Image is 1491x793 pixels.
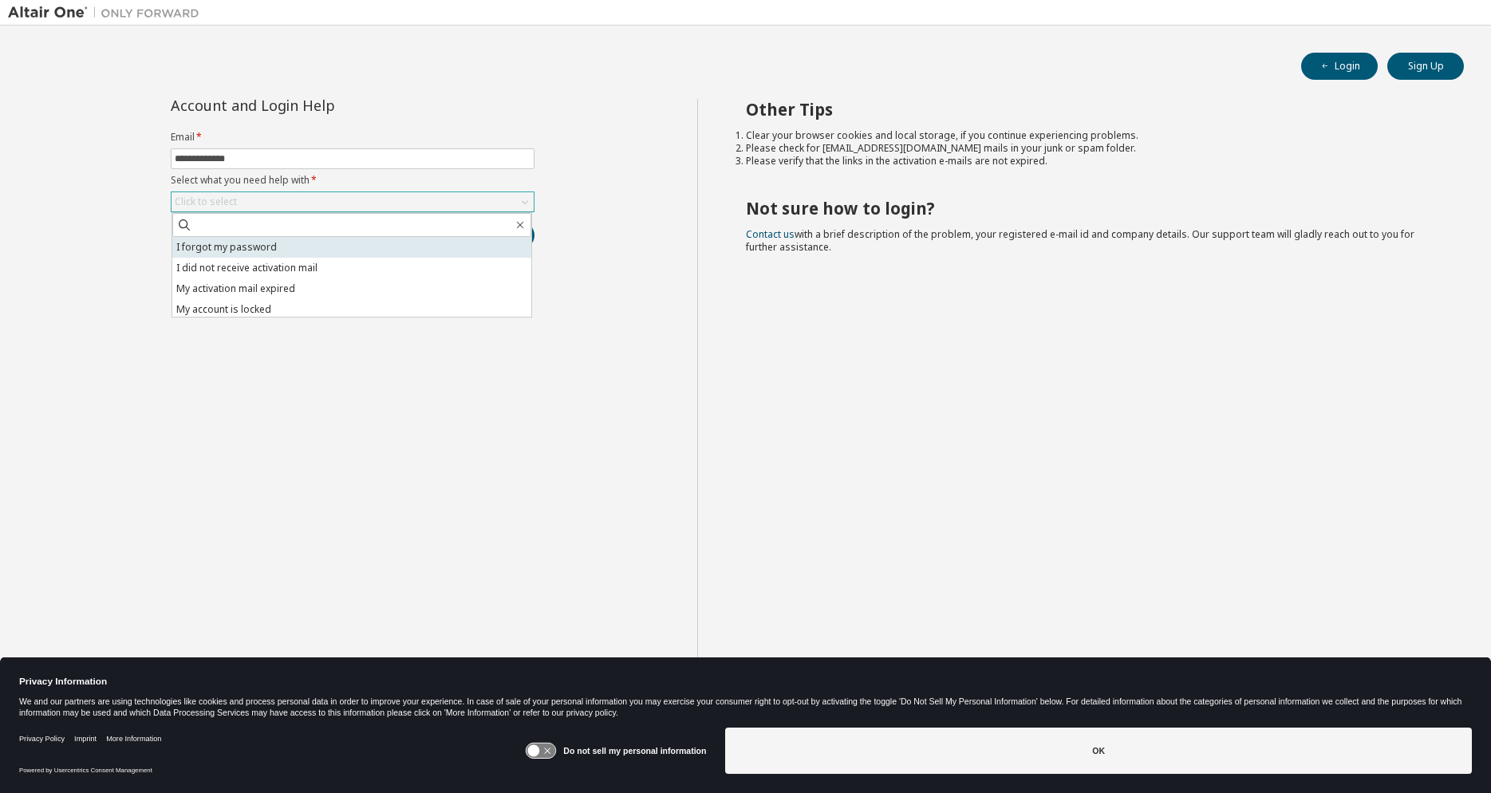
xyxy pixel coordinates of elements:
img: Altair One [8,5,207,21]
li: Clear your browser cookies and local storage, if you continue experiencing problems. [746,129,1435,142]
button: Login [1301,53,1378,80]
li: Please verify that the links in the activation e-mails are not expired. [746,155,1435,168]
span: with a brief description of the problem, your registered e-mail id and company details. Our suppo... [746,227,1414,254]
h2: Not sure how to login? [746,198,1435,219]
a: Contact us [746,227,795,241]
div: Account and Login Help [171,99,462,112]
div: Click to select [172,192,534,211]
div: Click to select [175,195,237,208]
h2: Other Tips [746,99,1435,120]
button: Sign Up [1387,53,1464,80]
li: Please check for [EMAIL_ADDRESS][DOMAIN_NAME] mails in your junk or spam folder. [746,142,1435,155]
label: Email [171,131,534,144]
label: Select what you need help with [171,174,534,187]
li: I forgot my password [172,237,531,258]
